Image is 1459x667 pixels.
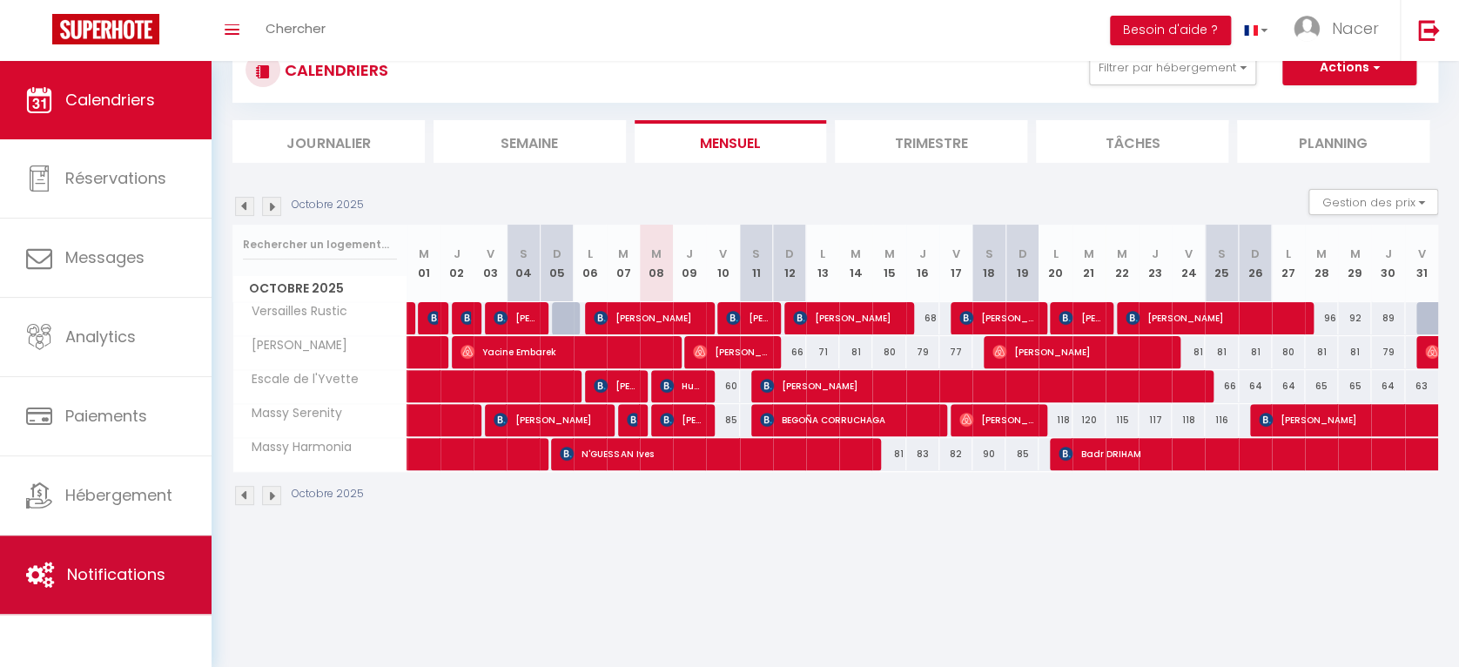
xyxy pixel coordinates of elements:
div: 81 [1338,336,1371,368]
div: 65 [1338,370,1371,402]
th: 24 [1172,225,1205,302]
th: 15 [872,225,905,302]
div: 115 [1106,404,1139,436]
abbr: D [1251,246,1260,262]
th: 12 [773,225,806,302]
span: N'GUESSAN Ives [560,437,869,470]
div: 80 [872,336,905,368]
th: 09 [673,225,706,302]
th: 23 [1139,225,1172,302]
div: 80 [1272,336,1305,368]
span: Notifications [67,563,165,585]
li: Tâches [1036,120,1228,163]
span: Hébergement [65,484,172,506]
span: Paiements [65,405,147,427]
input: Rechercher un logement... [243,229,397,260]
div: 60 [706,370,739,402]
span: [PERSON_NAME] [726,301,770,334]
div: 92 [1338,302,1371,334]
th: 07 [607,225,640,302]
span: [PERSON_NAME] [236,336,352,355]
div: 81 [1172,336,1205,368]
div: 81 [872,438,905,470]
button: Filtrer par hébergement [1089,51,1256,85]
th: 11 [740,225,773,302]
span: [PERSON_NAME] [660,403,704,436]
div: 79 [906,336,939,368]
abbr: M [1316,246,1327,262]
th: 03 [474,225,507,302]
span: Messages [65,246,145,268]
th: 20 [1039,225,1072,302]
abbr: D [1018,246,1026,262]
div: 63 [1405,370,1438,402]
div: 116 [1205,404,1238,436]
li: Semaine [434,120,626,163]
th: 25 [1205,225,1238,302]
abbr: V [951,246,959,262]
th: 21 [1072,225,1106,302]
div: 64 [1239,370,1272,402]
span: Analytics [65,326,136,347]
li: Mensuel [635,120,827,163]
p: Octobre 2025 [292,486,364,502]
th: 26 [1239,225,1272,302]
abbr: D [785,246,794,262]
span: [PERSON_NAME] [594,369,638,402]
abbr: J [919,246,926,262]
th: 06 [574,225,607,302]
abbr: S [520,246,528,262]
th: 04 [507,225,540,302]
div: 71 [806,336,839,368]
abbr: M [651,246,662,262]
div: 66 [773,336,806,368]
div: 79 [1371,336,1404,368]
abbr: V [719,246,727,262]
div: 77 [939,336,972,368]
div: 117 [1139,404,1172,436]
abbr: L [820,246,825,262]
span: [PERSON_NAME] [959,403,1037,436]
span: Versailles Rustic [236,302,352,321]
button: Gestion des prix [1308,189,1438,215]
div: 90 [972,438,1005,470]
span: Escale de l'Yvette [236,370,363,389]
div: 68 [906,302,939,334]
span: [PERSON_NAME] [1059,301,1103,334]
div: 65 [1305,370,1338,402]
button: Besoin d'aide ? [1110,16,1231,45]
th: 29 [1338,225,1371,302]
span: [PERSON_NAME] [760,369,1201,402]
li: Planning [1237,120,1429,163]
span: Octobre 2025 [233,276,407,301]
li: Journalier [232,120,425,163]
th: 08 [640,225,673,302]
abbr: S [985,246,993,262]
button: Actions [1282,51,1416,85]
span: [PERSON_NAME] [494,301,538,334]
div: 118 [1172,404,1205,436]
div: 66 [1205,370,1238,402]
th: 10 [706,225,739,302]
li: Trimestre [835,120,1027,163]
span: Massy Harmonia [236,438,356,457]
div: 81 [1305,336,1338,368]
div: 82 [939,438,972,470]
span: Chercher [266,19,326,37]
th: 13 [806,225,839,302]
abbr: V [1418,246,1426,262]
div: 85 [1005,438,1039,470]
span: [PERSON_NAME] [461,301,472,334]
th: 02 [440,225,474,302]
abbr: L [588,246,593,262]
div: 81 [839,336,872,368]
span: Réservations [65,167,166,189]
span: [PERSON_NAME] [1126,301,1302,334]
img: ... [1294,16,1320,42]
div: 64 [1272,370,1305,402]
abbr: S [1218,246,1226,262]
th: 05 [540,225,573,302]
span: Huguette Eukola [GEOGRAPHIC_DATA] [660,369,704,402]
abbr: M [419,246,429,262]
span: [PERSON_NAME] [992,335,1169,368]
